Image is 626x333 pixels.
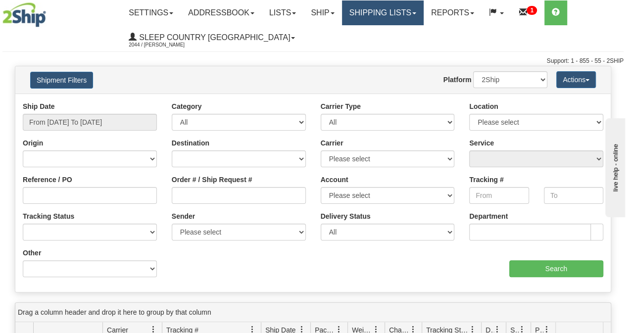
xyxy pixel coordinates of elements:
div: Support: 1 - 855 - 55 - 2SHIP [2,57,624,65]
label: Ship Date [23,101,55,111]
img: logo2044.jpg [2,2,46,27]
label: Department [469,211,508,221]
label: Origin [23,138,43,148]
span: Sleep Country [GEOGRAPHIC_DATA] [137,33,290,42]
input: To [544,187,603,204]
button: Shipment Filters [30,72,93,89]
label: Service [469,138,494,148]
label: Destination [172,138,209,148]
label: Reference / PO [23,175,72,185]
label: Platform [443,75,472,85]
a: Reports [424,0,482,25]
label: Tracking # [469,175,503,185]
label: Other [23,248,41,258]
sup: 1 [527,6,537,15]
label: Sender [172,211,195,221]
iframe: chat widget [603,116,625,217]
a: Settings [121,0,181,25]
label: Order # / Ship Request # [172,175,252,185]
button: Actions [556,71,596,88]
span: 2044 / [PERSON_NAME] [129,40,203,50]
a: Ship [303,0,341,25]
a: Addressbook [181,0,262,25]
div: live help - online [7,8,92,16]
a: Lists [262,0,303,25]
label: Location [469,101,498,111]
label: Category [172,101,202,111]
label: Carrier [321,138,343,148]
label: Delivery Status [321,211,371,221]
a: Sleep Country [GEOGRAPHIC_DATA] 2044 / [PERSON_NAME] [121,25,302,50]
label: Account [321,175,348,185]
a: 1 [511,0,544,25]
label: Carrier Type [321,101,361,111]
div: grid grouping header [15,303,611,322]
a: Shipping lists [342,0,424,25]
input: From [469,187,529,204]
label: Tracking Status [23,211,74,221]
input: Search [509,260,604,277]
